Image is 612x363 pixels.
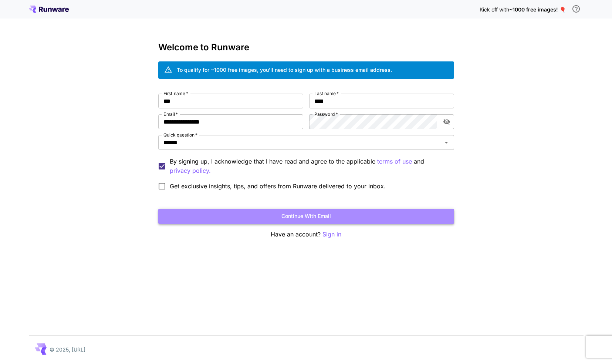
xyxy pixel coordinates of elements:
[163,132,197,138] label: Quick question
[170,182,386,191] span: Get exclusive insights, tips, and offers from Runware delivered to your inbox.
[158,42,454,53] h3: Welcome to Runware
[177,66,392,74] div: To qualify for ~1000 free images, you’ll need to sign up with a business email address.
[377,157,412,166] p: terms of use
[440,115,453,128] button: toggle password visibility
[441,137,452,148] button: Open
[509,6,566,13] span: ~1000 free images! 🎈
[158,230,454,239] p: Have an account?
[322,230,341,239] button: Sign in
[314,90,339,97] label: Last name
[170,166,211,175] p: privacy policy.
[480,6,509,13] span: Kick off with
[50,346,85,353] p: © 2025, [URL]
[314,111,338,117] label: Password
[170,166,211,175] button: By signing up, I acknowledge that I have read and agree to the applicable terms of use and
[569,1,584,16] button: In order to qualify for free credit, you need to sign up with a business email address and click ...
[163,111,178,117] label: Email
[170,157,448,175] p: By signing up, I acknowledge that I have read and agree to the applicable and
[158,209,454,224] button: Continue with email
[163,90,188,97] label: First name
[377,157,412,166] button: By signing up, I acknowledge that I have read and agree to the applicable and privacy policy.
